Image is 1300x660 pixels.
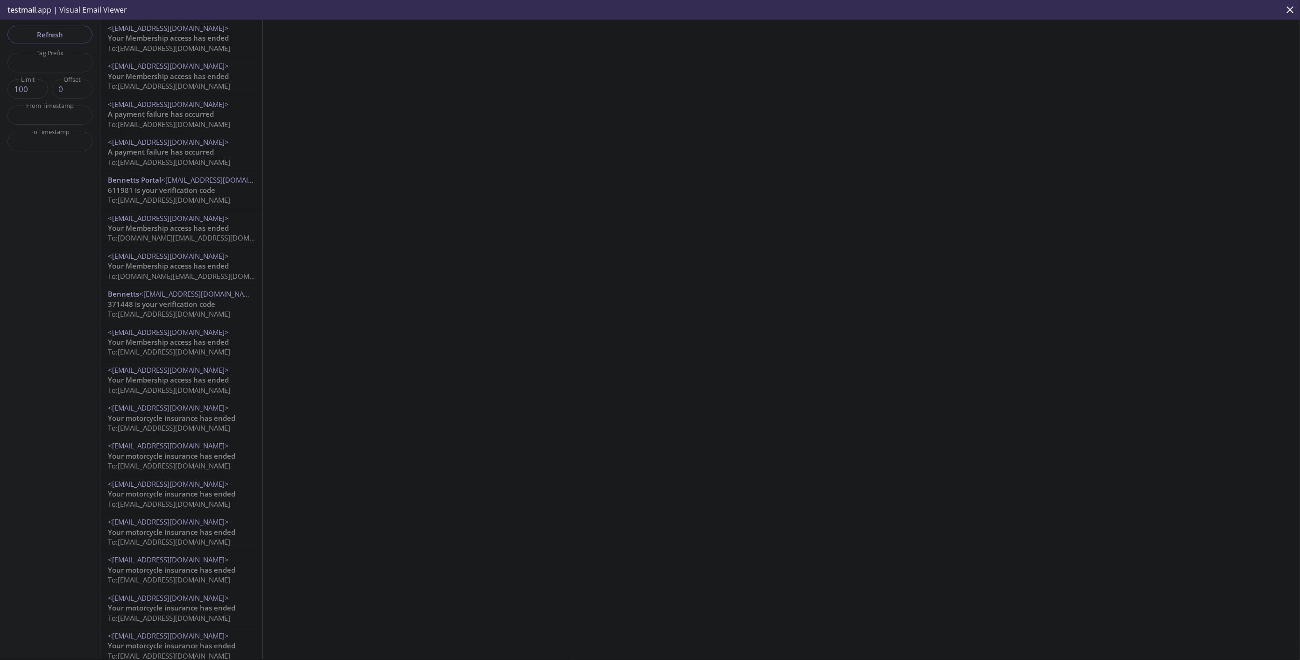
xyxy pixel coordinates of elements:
span: To: [EMAIL_ADDRESS][DOMAIN_NAME] [108,43,230,53]
span: <[EMAIL_ADDRESS][DOMAIN_NAME]> [108,137,229,147]
span: To: [EMAIL_ADDRESS][DOMAIN_NAME] [108,120,230,129]
span: <[EMAIL_ADDRESS][DOMAIN_NAME]> [108,23,229,33]
span: <[EMAIL_ADDRESS][DOMAIN_NAME]> [108,213,229,223]
span: Bennetts Portal [108,175,161,185]
span: To: [EMAIL_ADDRESS][DOMAIN_NAME] [108,613,230,623]
span: Your Membership access has ended [108,337,229,347]
span: <[EMAIL_ADDRESS][DOMAIN_NAME]> [139,289,260,298]
span: To: [EMAIL_ADDRESS][DOMAIN_NAME] [108,575,230,584]
span: To: [EMAIL_ADDRESS][DOMAIN_NAME] [108,347,230,356]
div: Bennetts<[EMAIL_ADDRESS][DOMAIN_NAME]>371448 is your verification codeTo:[EMAIL_ADDRESS][DOMAIN_N... [100,285,262,323]
span: <[EMAIL_ADDRESS][DOMAIN_NAME]> [108,403,229,412]
span: <[EMAIL_ADDRESS][DOMAIN_NAME]> [108,99,229,109]
span: Your Membership access has ended [108,375,229,384]
span: To: [EMAIL_ADDRESS][DOMAIN_NAME] [108,157,230,167]
span: To: [EMAIL_ADDRESS][DOMAIN_NAME] [108,81,230,91]
div: <[EMAIL_ADDRESS][DOMAIN_NAME]>Your Membership access has endedTo:[EMAIL_ADDRESS][DOMAIN_NAME] [100,362,262,399]
span: <[EMAIL_ADDRESS][DOMAIN_NAME]> [108,479,229,489]
div: <[EMAIL_ADDRESS][DOMAIN_NAME]>Your Membership access has endedTo:[EMAIL_ADDRESS][DOMAIN_NAME] [100,324,262,361]
span: Your motorcycle insurance has ended [108,451,235,461]
span: 371448 is your verification code [108,299,215,309]
span: Your motorcycle insurance has ended [108,489,235,498]
div: <[EMAIL_ADDRESS][DOMAIN_NAME]>Your Membership access has endedTo:[DOMAIN_NAME][EMAIL_ADDRESS][DOM... [100,210,262,247]
div: <[EMAIL_ADDRESS][DOMAIN_NAME]>Your motorcycle insurance has endedTo:[EMAIL_ADDRESS][DOMAIN_NAME] [100,399,262,437]
span: To: [EMAIL_ADDRESS][DOMAIN_NAME] [108,499,230,509]
span: <[EMAIL_ADDRESS][DOMAIN_NAME]> [108,61,229,71]
span: Your Membership access has ended [108,261,229,270]
span: 611981 is your verification code [108,185,215,195]
span: To: [EMAIL_ADDRESS][DOMAIN_NAME] [108,385,230,395]
span: <[EMAIL_ADDRESS][DOMAIN_NAME]> [108,327,229,337]
div: <[EMAIL_ADDRESS][DOMAIN_NAME]>Your motorcycle insurance has endedTo:[EMAIL_ADDRESS][DOMAIN_NAME] [100,589,262,627]
span: <[EMAIL_ADDRESS][DOMAIN_NAME]> [108,517,229,526]
span: To: [EMAIL_ADDRESS][DOMAIN_NAME] [108,195,230,205]
div: Bennetts Portal<[EMAIL_ADDRESS][DOMAIN_NAME]>611981 is your verification codeTo:[EMAIL_ADDRESS][D... [100,171,262,209]
div: <[EMAIL_ADDRESS][DOMAIN_NAME]>Your Membership access has endedTo:[EMAIL_ADDRESS][DOMAIN_NAME] [100,20,262,57]
div: <[EMAIL_ADDRESS][DOMAIN_NAME]>Your Membership access has endedTo:[DOMAIN_NAME][EMAIL_ADDRESS][DOM... [100,248,262,285]
span: Your Membership access has ended [108,71,229,81]
span: Your motorcycle insurance has ended [108,413,235,423]
span: Your Membership access has ended [108,223,229,233]
span: To: [DOMAIN_NAME][EMAIL_ADDRESS][DOMAIN_NAME] [108,233,285,242]
span: Your Membership access has ended [108,33,229,43]
span: <[EMAIL_ADDRESS][DOMAIN_NAME]> [108,251,229,261]
span: <[EMAIL_ADDRESS][DOMAIN_NAME]> [108,593,229,603]
span: Your motorcycle insurance has ended [108,527,235,537]
div: <[EMAIL_ADDRESS][DOMAIN_NAME]>Your motorcycle insurance has endedTo:[EMAIL_ADDRESS][DOMAIN_NAME] [100,437,262,475]
div: <[EMAIL_ADDRESS][DOMAIN_NAME]>A payment failure has occurredTo:[EMAIL_ADDRESS][DOMAIN_NAME] [100,134,262,171]
span: Bennetts [108,289,139,298]
span: Your motorcycle insurance has ended [108,565,235,575]
span: <[EMAIL_ADDRESS][DOMAIN_NAME]> [108,631,229,640]
span: To: [DOMAIN_NAME][EMAIL_ADDRESS][DOMAIN_NAME] [108,271,285,281]
span: A payment failure has occurred [108,109,214,119]
span: To: [EMAIL_ADDRESS][DOMAIN_NAME] [108,423,230,433]
button: Refresh [7,26,92,43]
span: To: [EMAIL_ADDRESS][DOMAIN_NAME] [108,309,230,319]
div: <[EMAIL_ADDRESS][DOMAIN_NAME]>Your motorcycle insurance has endedTo:[EMAIL_ADDRESS][DOMAIN_NAME] [100,475,262,513]
span: Your motorcycle insurance has ended [108,641,235,650]
span: <[EMAIL_ADDRESS][DOMAIN_NAME]> [161,175,282,185]
div: <[EMAIL_ADDRESS][DOMAIN_NAME]>Your motorcycle insurance has endedTo:[EMAIL_ADDRESS][DOMAIN_NAME] [100,551,262,589]
div: <[EMAIL_ADDRESS][DOMAIN_NAME]>Your motorcycle insurance has endedTo:[EMAIL_ADDRESS][DOMAIN_NAME] [100,513,262,551]
div: <[EMAIL_ADDRESS][DOMAIN_NAME]>Your Membership access has endedTo:[EMAIL_ADDRESS][DOMAIN_NAME] [100,57,262,95]
div: <[EMAIL_ADDRESS][DOMAIN_NAME]>A payment failure has occurredTo:[EMAIL_ADDRESS][DOMAIN_NAME] [100,96,262,133]
span: Refresh [15,28,85,41]
span: <[EMAIL_ADDRESS][DOMAIN_NAME]> [108,555,229,564]
span: testmail [7,5,36,15]
span: To: [EMAIL_ADDRESS][DOMAIN_NAME] [108,537,230,546]
span: Your motorcycle insurance has ended [108,603,235,612]
span: <[EMAIL_ADDRESS][DOMAIN_NAME]> [108,441,229,450]
span: <[EMAIL_ADDRESS][DOMAIN_NAME]> [108,365,229,375]
span: To: [EMAIL_ADDRESS][DOMAIN_NAME] [108,461,230,470]
span: A payment failure has occurred [108,147,214,156]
